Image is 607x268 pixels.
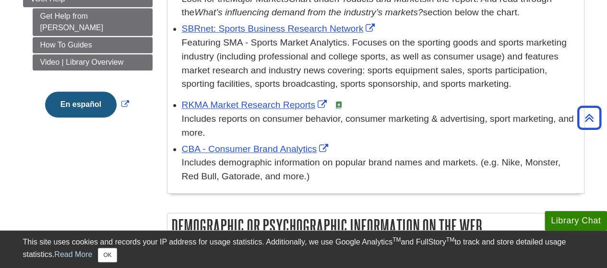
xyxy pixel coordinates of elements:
div: Includes demographic information on popular brand names and markets. (e.g. Nike, Monster, Red Bul... [182,156,579,184]
a: Video | Library Overview [33,54,153,70]
p: Featuring SMA - Sports Market Analytics. Focuses on the sporting goods and sports marketing indus... [182,36,579,91]
sup: TM [393,236,401,243]
i: What’s influencing demand from the industry’s markets? [194,7,423,17]
a: Link opens in new window [182,100,329,110]
a: Link opens in new window [182,144,331,154]
a: Link opens in new window [43,100,131,108]
img: e-Book [335,101,343,109]
button: Library Chat [545,211,607,231]
div: This site uses cookies and records your IP address for usage statistics. Additionally, we use Goo... [23,236,584,262]
h2: Demographic or Psychographic Information on the Web [167,213,584,239]
a: Link opens in new window [182,23,378,34]
sup: TM [446,236,454,243]
a: Read More [54,250,92,258]
a: Back to Top [574,111,605,124]
div: Includes reports on consumer behavior, consumer marketing & advertising, sport marketing, and more. [182,112,579,140]
a: Get Help from [PERSON_NAME] [33,8,153,36]
a: How To Guides [33,37,153,53]
button: Close [98,248,117,262]
button: En español [45,92,117,117]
